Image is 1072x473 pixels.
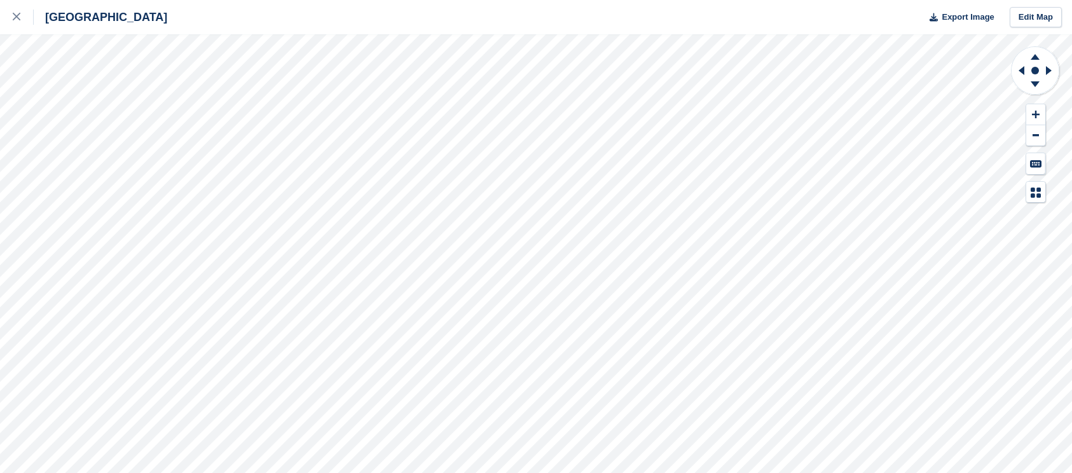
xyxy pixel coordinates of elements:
[1026,182,1045,203] button: Map Legend
[1010,7,1062,28] a: Edit Map
[922,7,994,28] button: Export Image
[1026,125,1045,146] button: Zoom Out
[1026,153,1045,174] button: Keyboard Shortcuts
[34,10,167,25] div: [GEOGRAPHIC_DATA]
[942,11,994,24] span: Export Image
[1026,104,1045,125] button: Zoom In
